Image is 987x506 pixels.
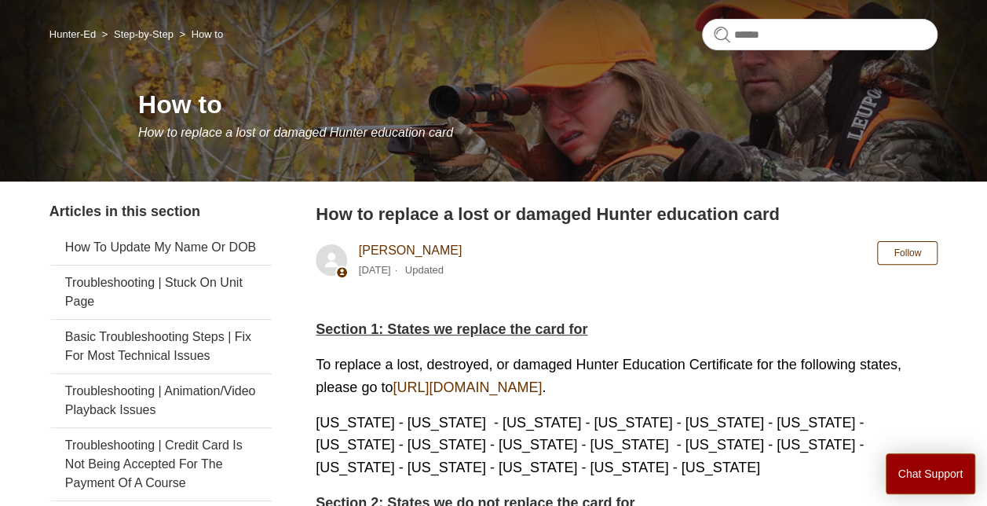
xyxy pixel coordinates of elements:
span: [US_STATE] - [US_STATE] - [US_STATE] - [US_STATE] - [US_STATE] - [US_STATE] - [US_STATE] - [US_ST... [316,415,864,476]
span: Section 1: States we replace the card for [316,321,587,337]
li: Updated [405,264,444,276]
li: Step-by-Step [99,28,177,40]
a: Troubleshooting | Animation/Video Playback Issues [49,374,272,427]
a: Step-by-Step [114,28,174,40]
a: How to [192,28,223,40]
li: Hunter-Ed [49,28,99,40]
a: Hunter-Ed [49,28,96,40]
a: Troubleshooting | Credit Card Is Not Being Accepted For The Payment Of A Course [49,428,272,500]
a: [URL][DOMAIN_NAME] [393,379,542,395]
input: Search [702,19,938,50]
a: Troubleshooting | Stuck On Unit Page [49,266,272,319]
span: To replace a lost, destroyed, or damaged Hunter Education Certificate for the following states, p... [316,357,901,395]
span: How to replace a lost or damaged Hunter education card [138,126,453,139]
h1: How to [138,86,938,123]
time: 11/20/2023, 10:20 [359,264,391,276]
button: Chat Support [886,453,976,494]
li: How to [176,28,223,40]
button: Follow Article [877,241,938,265]
span: Articles in this section [49,203,200,219]
a: Basic Troubleshooting Steps | Fix For Most Technical Issues [49,320,272,373]
h2: How to replace a lost or damaged Hunter education card [316,201,938,227]
a: How To Update My Name Or DOB [49,230,272,265]
a: [PERSON_NAME] [359,244,462,257]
